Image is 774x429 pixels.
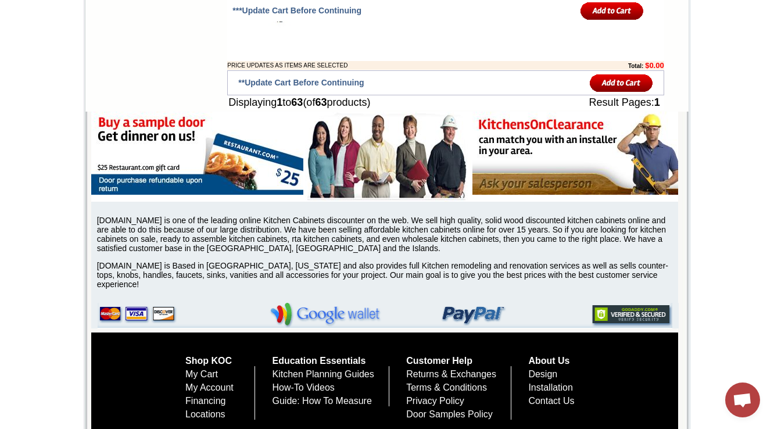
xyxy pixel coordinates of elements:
h5: Customer Help [406,356,511,366]
b: 1 [654,96,660,108]
a: Installation [528,382,573,392]
a: Education Essentials [273,356,366,366]
td: Bellmonte Maple [205,53,235,65]
a: Design [528,369,557,379]
b: 1 [277,96,282,108]
a: Price Sheet View in PDF Format [13,2,94,12]
span: ***Update Cart Before Continuing [232,6,361,15]
td: Beachwood Oak Shaker [174,53,203,66]
td: [PERSON_NAME] Yellow Walnut [69,53,104,66]
td: Baycreek Gray [142,53,172,65]
td: Result Pages: [513,95,664,110]
a: Terms & Conditions [406,382,487,392]
a: Kitchen Planning Guides [273,369,374,379]
b: 63 [291,96,303,108]
div: Open chat [725,382,760,417]
a: Door Samples Policy [406,409,493,419]
span: **Update Cart Before Continuing [238,78,364,87]
b: Price Sheet View in PDF Format [13,5,94,11]
input: Add to Cart [590,73,653,92]
b: Total: [628,63,643,69]
img: pdf.png [2,3,11,12]
a: Returns & Exchanges [406,369,496,379]
a: Contact Us [528,396,574,406]
td: Alabaster Shaker [37,53,67,65]
a: Locations [185,409,225,419]
b: $0.00 [645,61,664,70]
td: Displaying to (of products) [227,95,513,110]
td: [PERSON_NAME] White Shaker [105,53,141,66]
a: Guide: How To Measure [273,396,372,406]
td: PRICE UPDATES AS ITEMS ARE SELECTED [227,61,564,70]
a: My Account [185,382,234,392]
input: Add to Cart [580,1,644,20]
a: Financing [185,396,225,406]
a: How-To Videos [273,382,335,392]
p: [DOMAIN_NAME] is one of the leading online Kitchen Cabinets discounter on the web. We sell high q... [97,216,678,253]
a: About Us [528,356,569,366]
p: [DOMAIN_NAME] is Based in [GEOGRAPHIC_DATA], [US_STATE] and also provides full Kitchen remodeling... [97,261,678,289]
a: Shop KOC [185,356,232,366]
a: My Cart [185,369,218,379]
b: 63 [315,96,327,108]
a: Privacy Policy [406,396,464,406]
